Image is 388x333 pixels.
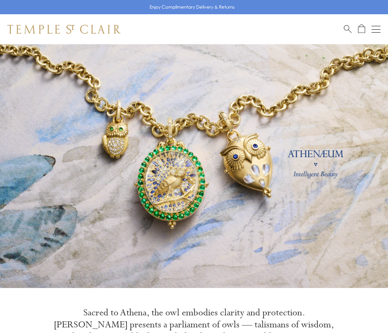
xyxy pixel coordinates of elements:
a: Open Shopping Bag [358,24,365,34]
img: Temple St. Clair [7,25,121,34]
a: Search [344,24,352,34]
button: Open navigation [372,25,381,34]
p: Enjoy Complimentary Delivery & Returns [150,3,235,11]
